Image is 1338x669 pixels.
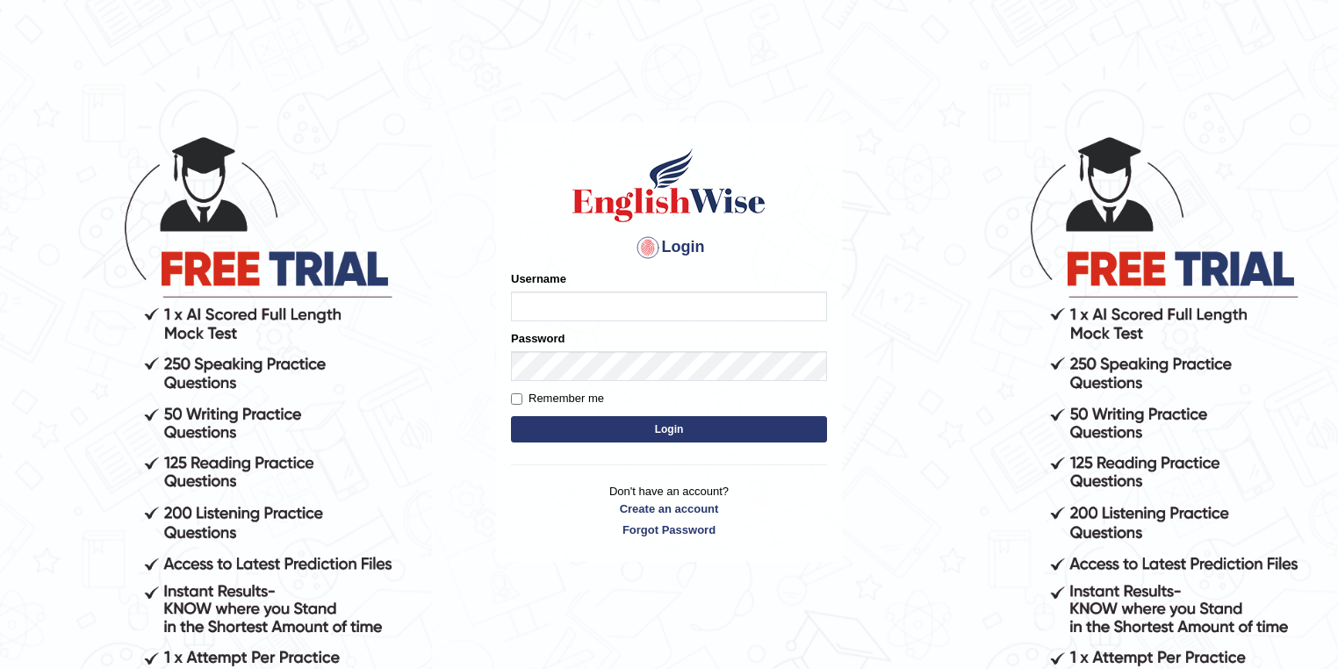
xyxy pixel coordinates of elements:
[511,234,827,262] h4: Login
[511,483,827,537] p: Don't have an account?
[511,330,565,347] label: Password
[569,146,769,225] img: Logo of English Wise sign in for intelligent practice with AI
[511,416,827,442] button: Login
[511,500,827,517] a: Create an account
[511,522,827,538] a: Forgot Password
[511,393,522,405] input: Remember me
[511,270,566,287] label: Username
[511,390,604,407] label: Remember me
